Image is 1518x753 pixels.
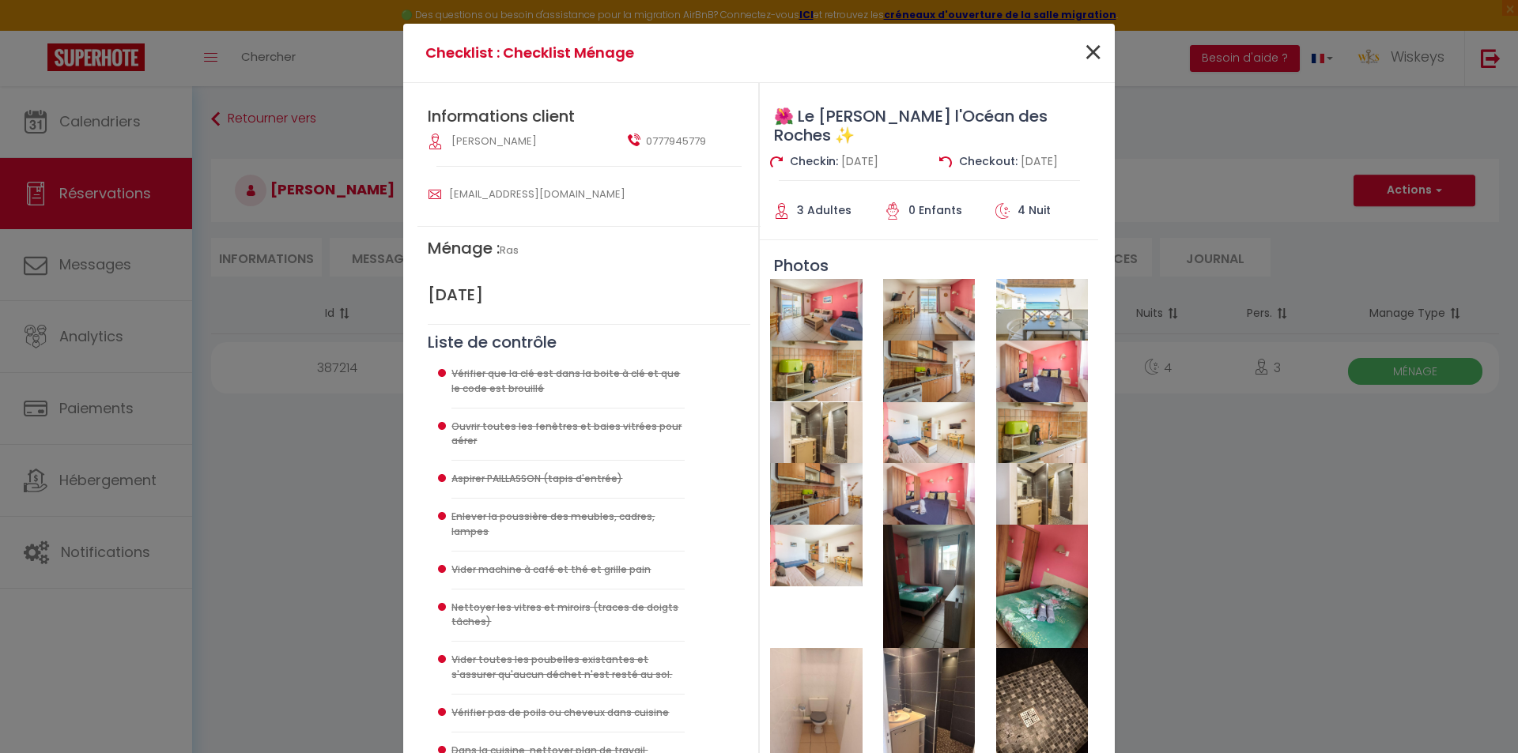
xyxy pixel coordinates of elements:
button: Ouvrir le widget de chat LiveChat [13,6,60,54]
button: Close [1083,36,1103,70]
span: Checkin: [790,153,838,169]
span: [EMAIL_ADDRESS][DOMAIN_NAME] [449,186,625,201]
img: user [429,188,441,201]
li: Vider toutes les poubelles existantes et s'assurer qu'aucun déchet n'est resté au sol. [451,642,685,695]
li: Ouvrir toutes les fenêtres et baies vitrées pour aérer [451,409,685,461]
span: [DATE] [841,153,878,169]
li: Vérifier pas de poils ou cheveux dans cuisine [451,695,685,732]
h4: Checklist : Checklist Ménage [425,42,856,64]
h3: Photos [760,256,1098,275]
li: Aspirer PAILLASSON (tapis d'entrée) [451,461,685,499]
span: 0 Enfants [908,202,962,218]
span: 4 Nuit [1018,202,1051,218]
span: 0777945779 [646,134,706,149]
span: [PERSON_NAME] [451,134,537,149]
span: × [1083,29,1103,77]
h3: Liste de contrôle [428,333,750,352]
h4: Ménage : [428,239,750,258]
li: Vider machine à café et thé et grille pain [451,552,685,589]
span: Checkout: [959,153,1018,169]
li: Enlever la poussière des meubles, cadres, lampes [451,499,685,552]
li: Nettoyer les vitres et miroirs (traces de doigts tâches) [451,589,685,642]
h3: 🌺 Le [PERSON_NAME] l'Océan des Roches ✨ [760,107,1098,145]
li: Vérifier que la clé est dans la boite à clé et que le code est brouillé [451,356,685,409]
span: [DATE] [1021,153,1058,169]
span: Ras [500,243,519,258]
h2: [DATE] [428,285,750,304]
h2: Informations client [428,107,750,126]
img: check out [939,156,952,168]
img: check in [770,156,783,168]
img: user [628,134,640,146]
span: 3 Adultes [797,202,852,218]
